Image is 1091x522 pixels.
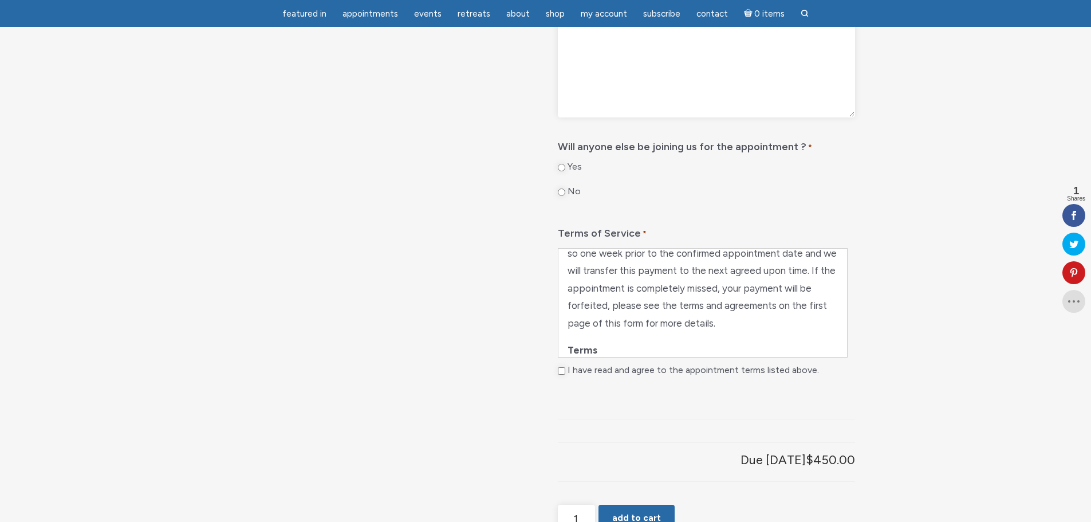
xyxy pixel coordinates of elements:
a: Cart0 items [737,2,792,25]
label: Yes [568,161,582,173]
legend: Terms of Service [558,219,854,244]
label: No [568,186,581,198]
a: Contact [690,3,735,25]
legend: Will anyone else be joining us for the appointment ? [558,132,854,157]
span: Contact [696,9,728,19]
p: Your payment in full will secure your appointment date and time. If you need to re-schedule your ... [568,209,837,332]
span: About [506,9,530,19]
span: Retreats [458,9,490,19]
span: featured in [282,9,326,19]
span: 0 items [754,10,785,18]
i: Cart [744,9,755,19]
span: Shares [1067,196,1085,202]
span: My Account [581,9,627,19]
a: About [499,3,537,25]
a: Retreats [451,3,497,25]
a: Appointments [336,3,405,25]
a: featured in [275,3,333,25]
label: I have read and agree to the appointment terms listed above. [568,364,819,376]
a: Subscribe [636,3,687,25]
span: $450.00 [806,452,855,467]
a: My Account [574,3,634,25]
span: 1 [1067,186,1085,196]
b: Terms [568,344,597,356]
a: Events [407,3,448,25]
span: Appointments [342,9,398,19]
span: Subscribe [643,9,680,19]
a: Shop [539,3,572,25]
span: Shop [546,9,565,19]
p: Due [DATE] [741,449,855,471]
span: Events [414,9,442,19]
